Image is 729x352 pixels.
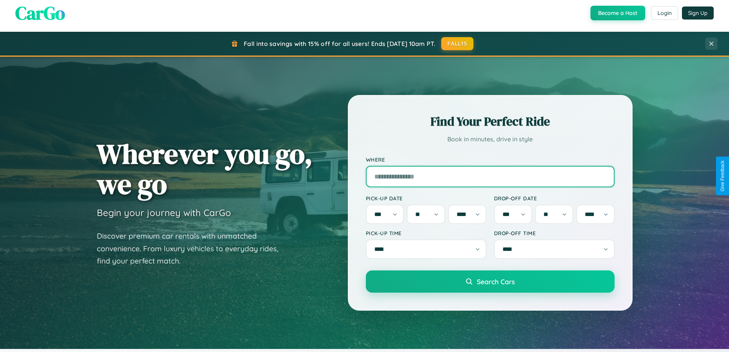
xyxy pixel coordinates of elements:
p: Book in minutes, drive in style [366,134,615,145]
label: Pick-up Time [366,230,486,236]
h1: Wherever you go, we go [97,139,313,199]
span: Fall into savings with 15% off for all users! Ends [DATE] 10am PT. [244,40,435,47]
button: Sign Up [682,7,714,20]
button: Login [651,6,678,20]
label: Drop-off Time [494,230,615,236]
label: Where [366,156,615,163]
h2: Find Your Perfect Ride [366,113,615,130]
span: Search Cars [477,277,515,286]
p: Discover premium car rentals with unmatched convenience. From luxury vehicles to everyday rides, ... [97,230,288,267]
label: Drop-off Date [494,195,615,201]
span: CarGo [15,0,65,26]
h3: Begin your journey with CarGo [97,207,231,218]
label: Pick-up Date [366,195,486,201]
button: Search Cars [366,270,615,293]
button: Become a Host [590,6,645,20]
div: Give Feedback [720,160,725,192]
button: FALL15 [441,37,473,50]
